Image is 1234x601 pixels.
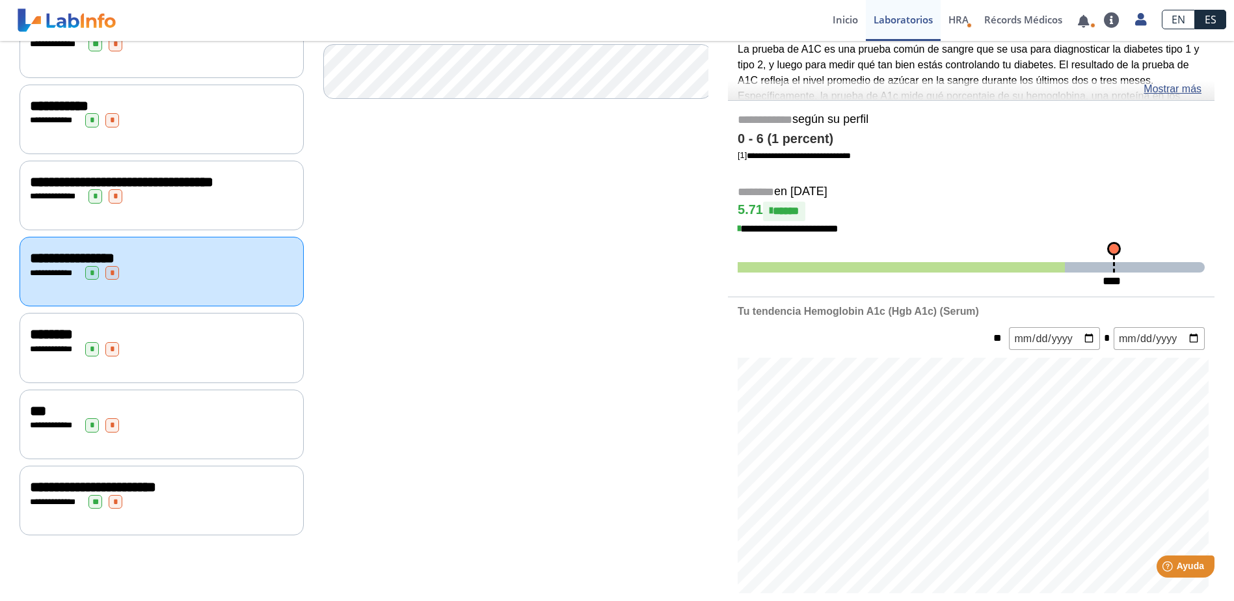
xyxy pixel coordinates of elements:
[1114,327,1205,350] input: mm/dd/yyyy
[1009,327,1100,350] input: mm/dd/yyyy
[1144,81,1201,97] a: Mostrar más
[1162,10,1195,29] a: EN
[948,13,969,26] span: HRA
[738,150,851,160] a: [1]
[738,113,1205,127] h5: según su perfil
[1195,10,1226,29] a: ES
[738,306,979,317] b: Tu tendencia Hemoglobin A1c (Hgb A1c) (Serum)
[738,185,1205,200] h5: en [DATE]
[738,131,1205,147] h4: 0 - 6 (1 percent)
[1118,550,1220,587] iframe: Help widget launcher
[738,42,1205,150] p: La prueba de A1C es una prueba común de sangre que se usa para diagnosticar la diabetes tipo 1 y ...
[738,202,1205,221] h4: 5.71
